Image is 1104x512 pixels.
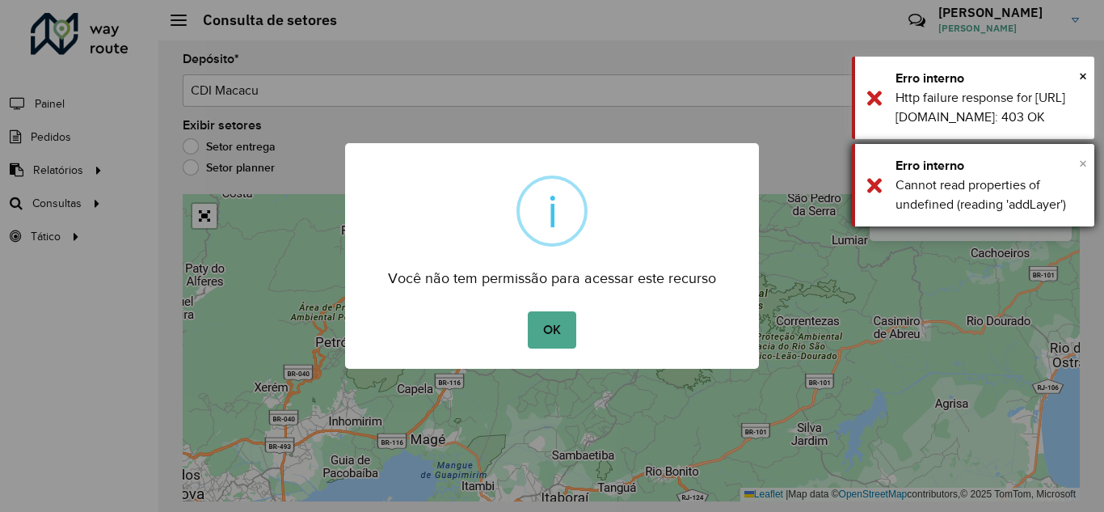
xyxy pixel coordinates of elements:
button: Close [1079,64,1087,88]
div: Erro interno [895,69,1082,88]
div: Http failure response for [URL][DOMAIN_NAME]: 403 OK [895,88,1082,127]
span: × [1079,154,1087,172]
div: Você não tem permissão para acessar este recurso [345,255,759,291]
span: × [1079,67,1087,85]
div: Cannot read properties of undefined (reading 'addLayer') [895,176,1082,214]
button: Close [1079,151,1087,176]
div: i [547,179,558,243]
div: Erro interno [895,156,1082,176]
button: OK [528,311,575,349]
